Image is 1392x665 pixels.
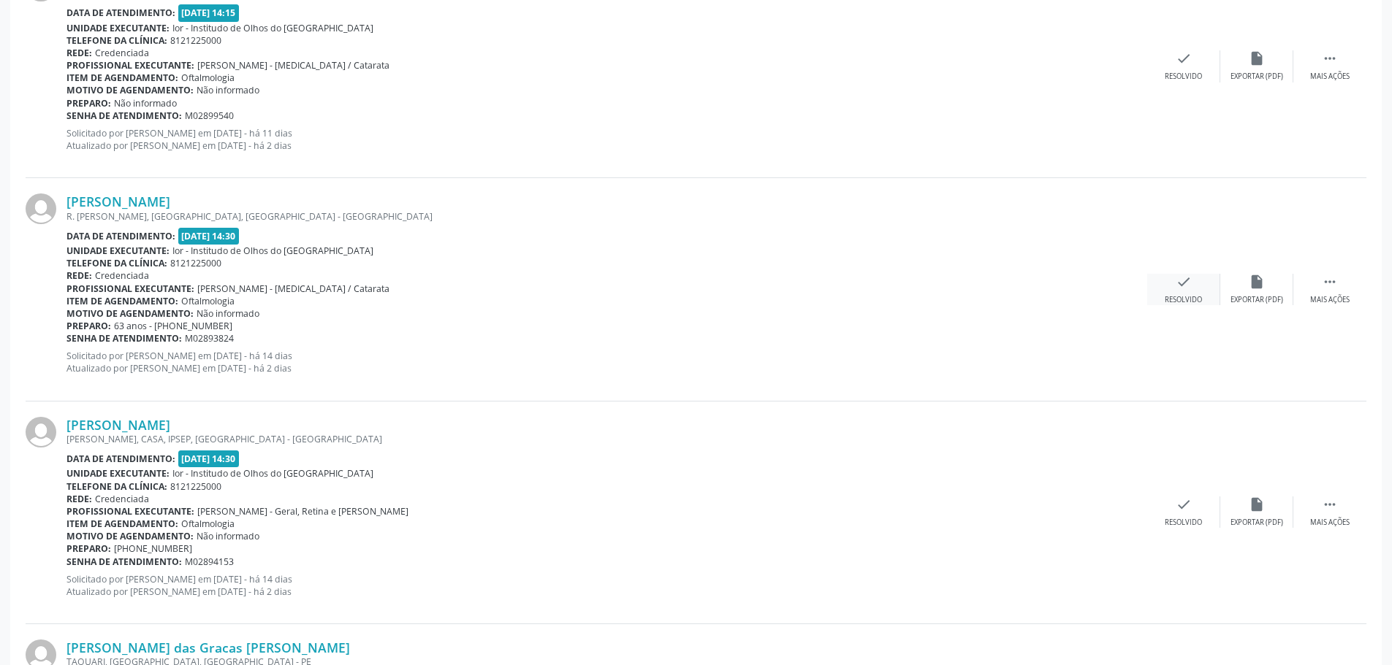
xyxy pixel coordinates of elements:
div: Exportar (PDF) [1231,72,1283,82]
b: Profissional executante: [66,59,194,72]
b: Telefone da clínica: [66,257,167,269]
b: Unidade executante: [66,245,170,257]
span: Oftalmologia [181,518,235,530]
span: [PHONE_NUMBER] [114,542,192,555]
div: Mais ações [1310,295,1350,305]
span: 63 anos - [PHONE_NUMBER] [114,320,232,332]
b: Preparo: [66,97,111,109]
span: Ior - Institudo de Olhos do [GEOGRAPHIC_DATA] [172,22,373,34]
p: Solicitado por [PERSON_NAME] em [DATE] - há 14 dias Atualizado por [PERSON_NAME] em [DATE] - há 2... [66,350,1147,374]
span: 8121225000 [170,34,221,47]
b: Telefone da clínica: [66,34,167,47]
b: Rede: [66,269,92,282]
span: [PERSON_NAME] - [MEDICAL_DATA] / Catarata [197,59,389,72]
span: Credenciada [95,269,149,282]
b: Senha de atendimento: [66,109,182,122]
i: insert_drive_file [1249,50,1265,66]
b: Rede: [66,47,92,59]
b: Unidade executante: [66,467,170,480]
b: Data de atendimento: [66,7,175,19]
i: check [1176,496,1192,512]
div: Exportar (PDF) [1231,295,1283,305]
b: Item de agendamento: [66,72,178,84]
b: Preparo: [66,320,111,332]
div: R. [PERSON_NAME], [GEOGRAPHIC_DATA], [GEOGRAPHIC_DATA] - [GEOGRAPHIC_DATA] [66,210,1147,223]
div: Resolvido [1165,518,1202,528]
span: [DATE] 14:15 [178,4,240,21]
a: [PERSON_NAME] [66,417,170,433]
span: M02893824 [185,332,234,345]
i: insert_drive_file [1249,274,1265,290]
span: Credenciada [95,493,149,505]
span: Oftalmologia [181,72,235,84]
span: Ior - Institudo de Olhos do [GEOGRAPHIC_DATA] [172,245,373,257]
i: check [1176,274,1192,290]
b: Telefone da clínica: [66,480,167,493]
b: Motivo de agendamento: [66,307,194,320]
i:  [1322,50,1338,66]
b: Motivo de agendamento: [66,84,194,96]
b: Item de agendamento: [66,518,178,530]
b: Profissional executante: [66,505,194,518]
p: Solicitado por [PERSON_NAME] em [DATE] - há 11 dias Atualizado por [PERSON_NAME] em [DATE] - há 2... [66,127,1147,152]
div: Resolvido [1165,295,1202,305]
a: [PERSON_NAME] das Gracas [PERSON_NAME] [66,639,350,656]
div: Resolvido [1165,72,1202,82]
div: Mais ações [1310,72,1350,82]
span: 8121225000 [170,257,221,269]
span: [DATE] 14:30 [178,228,240,245]
b: Item de agendamento: [66,295,178,307]
span: Não informado [197,530,259,542]
div: [PERSON_NAME], CASA, IPSEP, [GEOGRAPHIC_DATA] - [GEOGRAPHIC_DATA] [66,433,1147,445]
i:  [1322,274,1338,290]
b: Preparo: [66,542,111,555]
b: Profissional executante: [66,282,194,295]
span: Não informado [114,97,177,109]
b: Data de atendimento: [66,230,175,242]
span: [PERSON_NAME] - [MEDICAL_DATA] / Catarata [197,282,389,295]
span: Oftalmologia [181,295,235,307]
div: Exportar (PDF) [1231,518,1283,528]
div: Mais ações [1310,518,1350,528]
b: Data de atendimento: [66,453,175,465]
b: Senha de atendimento: [66,556,182,568]
p: Solicitado por [PERSON_NAME] em [DATE] - há 14 dias Atualizado por [PERSON_NAME] em [DATE] - há 2... [66,573,1147,598]
span: [DATE] 14:30 [178,450,240,467]
img: img [26,193,56,224]
b: Senha de atendimento: [66,332,182,345]
b: Rede: [66,493,92,505]
b: Motivo de agendamento: [66,530,194,542]
img: img [26,417,56,447]
i: check [1176,50,1192,66]
span: Ior - Institudo de Olhos do [GEOGRAPHIC_DATA] [172,467,373,480]
span: Credenciada [95,47,149,59]
span: Não informado [197,84,259,96]
span: Não informado [197,307,259,320]
span: [PERSON_NAME] - Geral, Retina e [PERSON_NAME] [197,505,408,518]
span: 8121225000 [170,480,221,493]
b: Unidade executante: [66,22,170,34]
i:  [1322,496,1338,512]
span: M02894153 [185,556,234,568]
span: M02899540 [185,109,234,122]
i: insert_drive_file [1249,496,1265,512]
a: [PERSON_NAME] [66,193,170,210]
